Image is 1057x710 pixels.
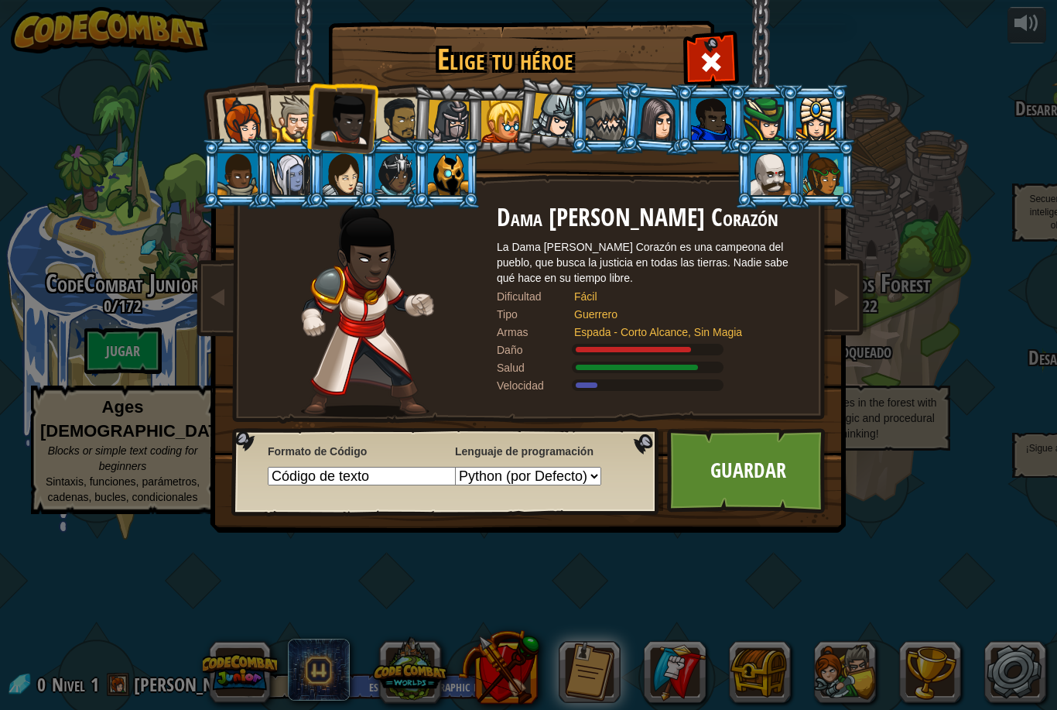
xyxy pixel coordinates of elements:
[727,84,797,154] li: Naria de la hoja
[497,307,574,322] div: Tipo
[574,307,791,322] div: Guerrero
[497,324,574,340] div: Armas
[497,378,574,393] div: Velocidad
[303,78,379,154] li: Dama Ida Solo Corazón
[497,204,806,232] h2: Dama [PERSON_NAME] Corazón
[254,139,323,209] li: Nalfar Cryptor
[455,444,624,459] span: Lenguaje de programación
[497,360,574,376] div: Salud
[574,289,791,304] div: Fácil
[675,84,744,154] li: Gordon el Firme
[780,84,850,154] li: Pender Hechizo de Perdición
[667,428,829,513] a: Guardar
[198,81,274,156] li: Capitana Anya Weston
[268,444,437,459] span: Formato de Código
[497,342,806,358] div: Ofertas 120% de la lista Guerrero daño de arma.
[359,139,429,209] li: La maga maestra Usara
[412,139,481,209] li: Ritic el frio
[734,139,804,209] li: Okar Patatrueno
[787,139,857,209] li: Zana Corazón de Madera
[574,324,791,340] div: Espada - Corto Alcance, Sin Magia
[570,84,639,154] li: Senick Garra de Acero
[306,139,376,209] li: Illia Forjaescudos
[301,204,434,417] img: champion-pose.png
[410,82,484,156] li: Amara Saetaveloz
[358,83,429,155] li: Alejandro el Duelista
[497,289,574,304] div: Dificultad
[497,239,806,286] div: La Dama [PERSON_NAME] Corazón es una campeona del pueblo, que busca la justicia en todas las tier...
[513,74,590,152] li: Hattori Hanzo
[231,428,663,516] img: language-selector-background.png
[620,81,694,156] li: Omarn Peñalquimia
[331,43,679,76] h1: Elige tu héroe
[497,378,806,393] div: Se mueve a 6 metros por segundo.
[201,139,271,209] li: Arryn Muro de piedra
[254,81,323,152] li: Señor Tharin Puñotrueno
[497,360,806,376] div: Gana 140% de la lista Guerrero salud de la armadura.
[497,342,574,358] div: Daño
[464,84,534,154] li: Señorita Hushbaum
